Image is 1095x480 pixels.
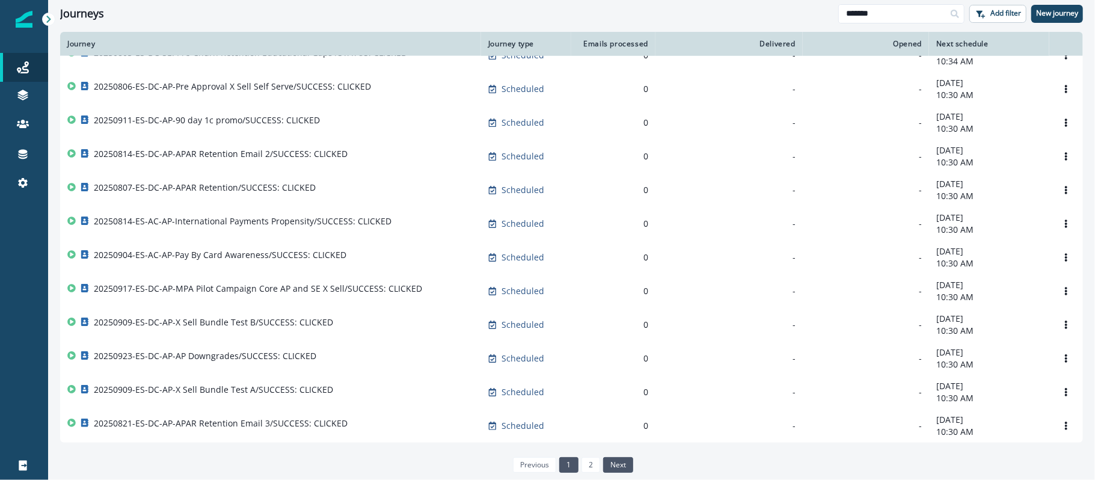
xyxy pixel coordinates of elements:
p: New journey [1036,9,1078,17]
div: - [663,352,796,365]
p: 10:30 AM [936,325,1042,337]
p: Scheduled [501,218,544,230]
div: - [663,184,796,196]
p: 10:30 AM [936,392,1042,404]
div: 0 [578,251,648,263]
div: 0 [578,150,648,162]
button: Options [1057,316,1076,334]
p: [DATE] [936,212,1042,224]
a: Next page [603,457,633,473]
div: 0 [578,285,648,297]
div: - [663,386,796,398]
p: [DATE] [936,178,1042,190]
p: 20250821-ES-DC-AP-APAR Retention Email 3/SUCCESS: CLICKED [94,417,348,429]
p: [DATE] [936,144,1042,156]
div: - [810,150,922,162]
div: - [810,352,922,365]
p: Add filter [990,9,1021,17]
a: 20250923-ES-DC-AP-AP Downgrades/SUCCESS: CLICKEDScheduled0--[DATE]10:30 AMOptions [60,342,1083,375]
p: [DATE] [936,279,1042,291]
p: 10:30 AM [936,156,1042,168]
p: 20250917-ES-DC-AP-MPA Pilot Campaign Core AP and SE X Sell/SUCCESS: CLICKED [94,283,422,295]
div: - [810,83,922,95]
div: 0 [578,420,648,432]
p: [DATE] [936,380,1042,392]
p: 20250904-ES-AC-AP-Pay By Card Awareness/SUCCESS: CLICKED [94,249,346,261]
p: [DATE] [936,245,1042,257]
div: - [663,420,796,432]
a: Page 1 is your current page [559,457,578,473]
p: [DATE] [936,414,1042,426]
div: - [810,218,922,230]
p: Scheduled [501,251,544,263]
a: 20250807-ES-DC-AP-APAR Retention/SUCCESS: CLICKEDScheduled0--[DATE]10:30 AMOptions [60,173,1083,207]
p: 20250911-ES-DC-AP-90 day 1c promo/SUCCESS: CLICKED [94,114,320,126]
button: Options [1057,147,1076,165]
div: - [663,319,796,331]
p: Scheduled [501,285,544,297]
a: 20250909-ES-DC-AP-X Sell Bundle Test B/SUCCESS: CLICKEDScheduled0--[DATE]10:30 AMOptions [60,308,1083,342]
div: - [663,218,796,230]
div: 0 [578,117,648,129]
button: Options [1057,114,1076,132]
div: 0 [578,352,648,365]
div: - [810,285,922,297]
div: - [663,83,796,95]
a: 20250917-ES-DC-AP-MPA Pilot Campaign Core AP and SE X Sell/SUCCESS: CLICKEDScheduled0--[DATE]10:3... [60,274,1083,308]
p: [DATE] [936,111,1042,123]
p: 10:30 AM [936,89,1042,101]
p: 10:30 AM [936,257,1042,269]
p: Scheduled [501,386,544,398]
a: 20250814-ES-AC-AP-International Payments Propensity/SUCCESS: CLICKEDScheduled0--[DATE]10:30 AMOpt... [60,207,1083,241]
button: Options [1057,80,1076,98]
p: Scheduled [501,117,544,129]
p: 20250909-ES-DC-AP-X Sell Bundle Test B/SUCCESS: CLICKED [94,316,333,328]
div: Next schedule [936,39,1042,49]
p: 10:34 AM [936,55,1042,67]
p: 10:30 AM [936,224,1042,236]
div: Journey type [488,39,564,49]
p: Scheduled [501,319,544,331]
h1: Journeys [60,7,104,20]
button: Options [1057,417,1076,435]
div: 0 [578,83,648,95]
div: Delivered [663,39,796,49]
a: 20250911-ES-DC-AP-90 day 1c promo/SUCCESS: CLICKEDScheduled0--[DATE]10:30 AMOptions [60,106,1083,140]
button: Options [1057,383,1076,401]
div: - [810,251,922,263]
div: 0 [578,184,648,196]
button: New journey [1031,5,1083,23]
p: Scheduled [501,352,544,365]
p: [DATE] [936,313,1042,325]
button: Add filter [969,5,1026,23]
div: - [810,117,922,129]
p: 10:30 AM [936,426,1042,438]
button: Options [1057,349,1076,368]
p: 20250806-ES-DC-AP-Pre Approval X Sell Self Serve/SUCCESS: CLICKED [94,81,371,93]
button: Options [1057,215,1076,233]
button: Options [1057,282,1076,300]
div: Opened [810,39,922,49]
ul: Pagination [510,457,634,473]
div: 0 [578,218,648,230]
div: - [810,420,922,432]
div: - [663,117,796,129]
p: Scheduled [501,83,544,95]
a: 20250821-ES-DC-AP-APAR Retention Email 3/SUCCESS: CLICKEDScheduled0--[DATE]10:30 AMOptions [60,409,1083,443]
div: 0 [578,319,648,331]
a: Page 2 [581,457,600,473]
div: - [810,319,922,331]
p: 20250807-ES-DC-AP-APAR Retention/SUCCESS: CLICKED [94,182,316,194]
a: 20250909-ES-DC-AP-X Sell Bundle Test A/SUCCESS: CLICKEDScheduled0--[DATE]10:30 AMOptions [60,375,1083,409]
div: - [810,184,922,196]
div: - [663,251,796,263]
p: 10:30 AM [936,123,1042,135]
img: Inflection [16,11,32,28]
div: - [663,150,796,162]
p: 20250814-ES-DC-AP-APAR Retention Email 2/SUCCESS: CLICKED [94,148,348,160]
p: 20250909-ES-DC-AP-X Sell Bundle Test A/SUCCESS: CLICKED [94,384,333,396]
div: Emails processed [578,39,648,49]
p: 20250814-ES-AC-AP-International Payments Propensity/SUCCESS: CLICKED [94,215,391,227]
p: 10:30 AM [936,358,1042,371]
div: - [810,386,922,398]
